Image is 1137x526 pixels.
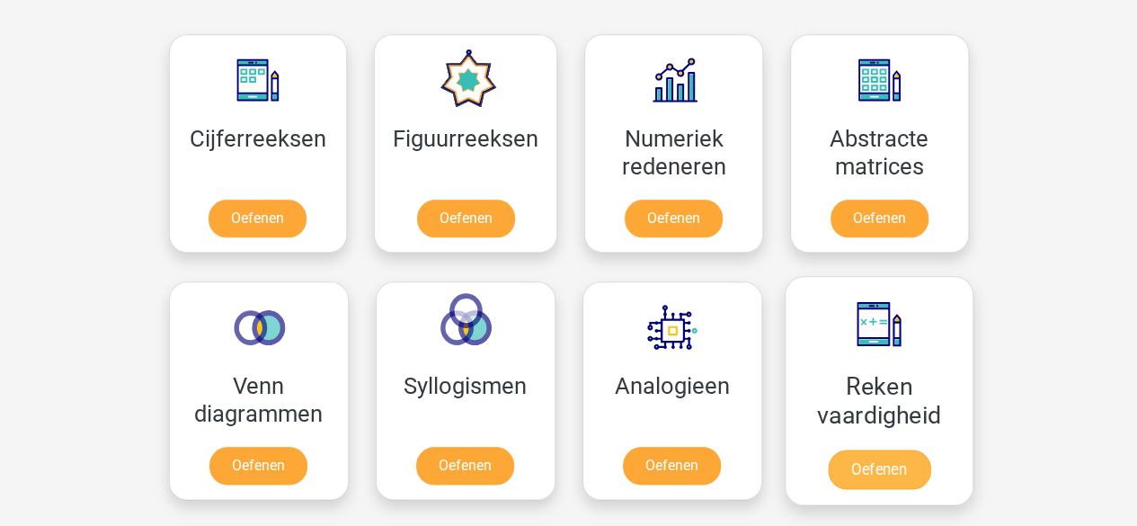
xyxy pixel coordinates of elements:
a: Oefenen [625,200,723,237]
a: Oefenen [831,200,928,237]
a: Oefenen [827,450,929,489]
a: Oefenen [623,447,721,485]
a: Oefenen [417,200,515,237]
a: Oefenen [416,447,514,485]
a: Oefenen [209,200,306,237]
a: Oefenen [209,447,307,485]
